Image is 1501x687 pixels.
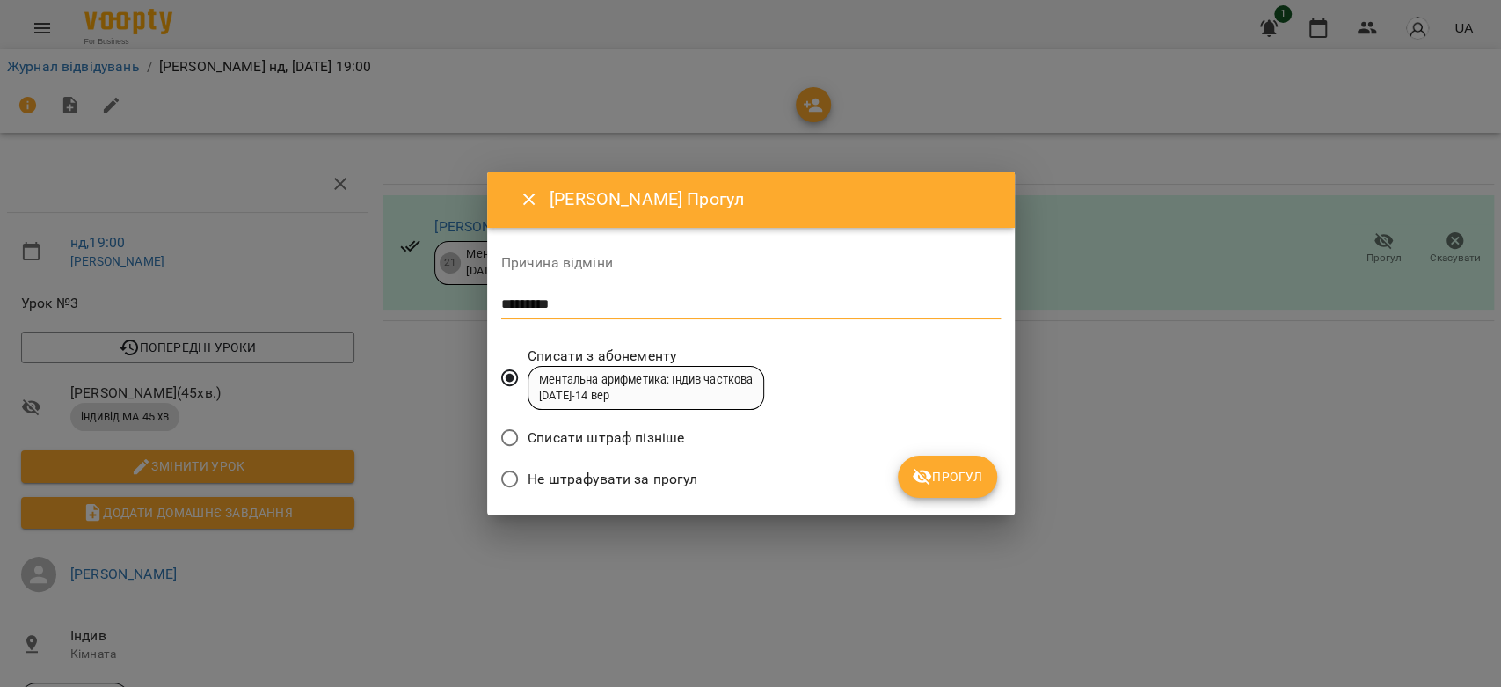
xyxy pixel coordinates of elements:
button: Close [508,179,550,221]
span: Списати з абонементу [528,346,764,367]
span: Прогул [912,466,983,487]
label: Причина відміни [501,256,1001,270]
div: Ментальна арифметика: Індив часткова [DATE] - 14 вер [539,372,753,405]
h6: [PERSON_NAME] Прогул [550,186,993,213]
button: Прогул [898,456,997,498]
span: Не штрафувати за прогул [528,469,697,490]
span: Списати штраф пізніше [528,428,684,449]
